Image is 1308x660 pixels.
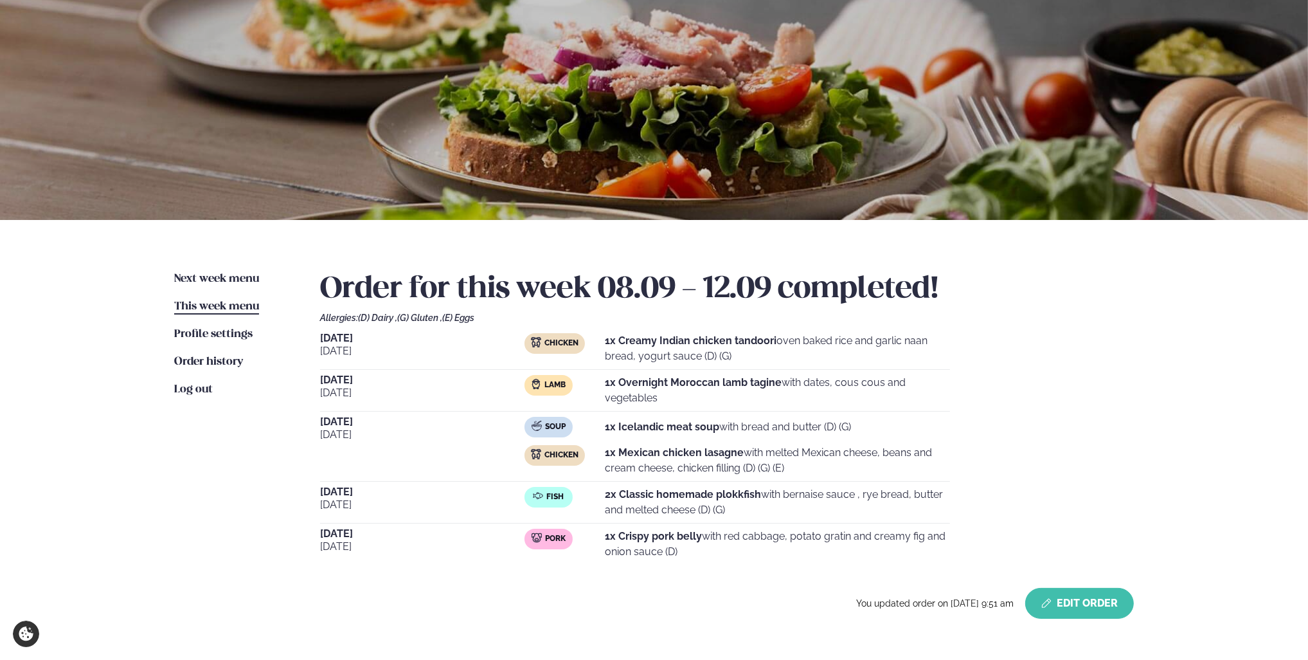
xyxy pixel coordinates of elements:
[320,539,524,555] span: [DATE]
[605,421,719,433] strong: 1x Icelandic meat soup
[174,354,243,370] a: Order history
[531,337,541,347] img: chicken.svg
[605,529,950,560] p: with red cabbage, potato gratin and creamy fig and onion sauce (D)
[13,621,39,647] a: Cookie settings
[320,427,524,443] span: [DATE]
[320,375,524,385] span: [DATE]
[605,445,950,476] p: with melted Mexican cheese, beans and cream cheese, chicken filling (D) (G) (E)
[605,487,950,518] p: with bernaise sauce , rye bread, butter and melted cheese (D) (G)
[320,529,524,539] span: [DATE]
[605,446,744,459] strong: 1x Mexican chicken lasagne
[531,449,541,459] img: chicken.svg
[605,530,702,542] strong: 1x Crispy pork belly
[605,335,776,347] strong: 1x Creamy Indian chicken tandoori
[358,313,397,323] span: (D) Dairy ,
[605,333,950,364] p: oven baked rice and garlic naan bread, yogurt sauce (D) (G)
[320,385,524,401] span: [DATE]
[174,384,213,395] span: Log out
[174,327,253,342] a: Profile settings
[320,487,524,497] span: [DATE]
[320,497,524,513] span: [DATE]
[174,356,243,367] span: Order history
[545,422,566,432] span: Soup
[174,273,259,284] span: Next week menu
[320,417,524,427] span: [DATE]
[856,598,1020,609] span: You updated order on [DATE] 9:51 am
[605,375,950,406] p: with dates, cous cous and vegetables
[320,271,1134,307] h2: Order for this week 08.09 - 12.09 completed!
[174,382,213,398] a: Log out
[320,333,524,344] span: [DATE]
[397,313,442,323] span: (G) Gluten ,
[174,299,259,315] a: This week menu
[532,533,542,543] img: pork.svg
[544,380,566,390] span: Lamb
[605,419,851,435] p: with bread and butter (D) (G)
[174,271,259,287] a: Next week menu
[320,344,524,359] span: [DATE]
[544,338,578,349] span: Chicken
[544,450,578,461] span: Chicken
[174,301,259,312] span: This week menu
[442,313,474,323] span: (E) Eggs
[605,376,782,389] strong: 1x Overnight Moroccan lamb tagine
[174,329,253,340] span: Profile settings
[1025,588,1134,619] button: Edit Order
[605,488,761,500] strong: 2x Classic homemade plokkfish
[532,421,542,431] img: soup.svg
[320,313,1134,323] div: Allergies:
[545,534,566,544] span: Pork
[531,379,541,389] img: Lamb.svg
[533,491,543,501] img: fish.svg
[546,492,564,502] span: Fish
